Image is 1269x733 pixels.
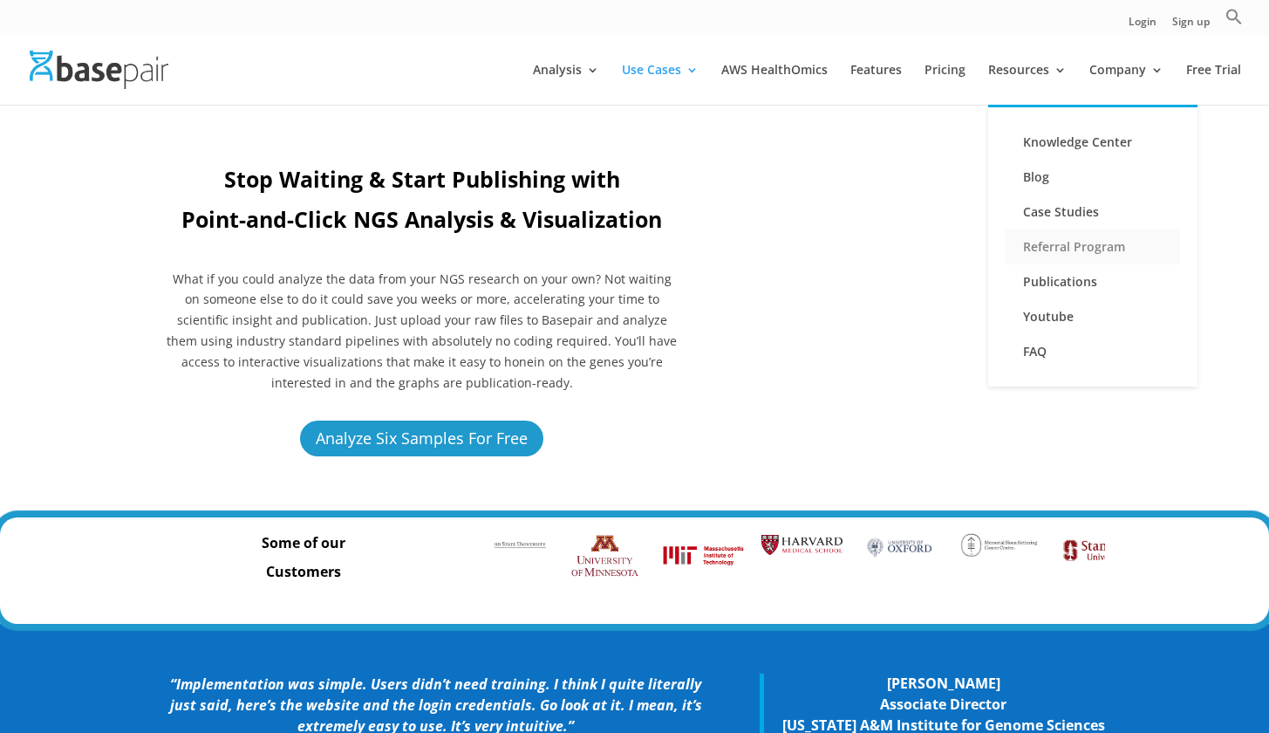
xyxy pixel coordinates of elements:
a: Blog [1006,160,1180,195]
a: Referral Program [1006,229,1180,264]
a: Analyze Six Samples For Free [297,418,546,459]
a: Use Cases [622,64,699,105]
strong: [PERSON_NAME] [887,674,1000,693]
p: What if you could analyze the data from your NGS research on your own? Not waiting on someone els... [164,269,680,394]
img: Basepair [30,51,168,88]
iframe: Basepair - NGS Analysis Simplified [729,163,1156,403]
strong: Stop Waiting & Start Publishing with [224,164,620,194]
span: in on the genes you’re interested in and the graphs are publication-ready. [271,353,663,391]
a: Login [1129,17,1156,35]
a: Knowledge Center [1006,125,1180,160]
a: FAQ [1006,334,1180,369]
a: Free Trial [1186,64,1241,105]
strong: Associate Director [880,695,1006,714]
a: Pricing [924,64,965,105]
a: Case Studies [1006,195,1180,229]
a: Resources [988,64,1067,105]
strong: Some of our [262,533,345,552]
a: Features [850,64,902,105]
a: Analysis [533,64,599,105]
strong: Customers [266,562,341,581]
a: Sign up [1172,17,1210,35]
iframe: Drift Widget Chat Controller [934,607,1248,712]
a: Youtube [1006,299,1180,334]
a: Publications [1006,264,1180,299]
svg: Search [1225,8,1243,25]
a: Company [1089,64,1163,105]
strong: Point-and-Click NGS Analysis & Visualization [181,204,662,234]
a: Search Icon Link [1225,8,1243,35]
a: AWS HealthOmics [721,64,828,105]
